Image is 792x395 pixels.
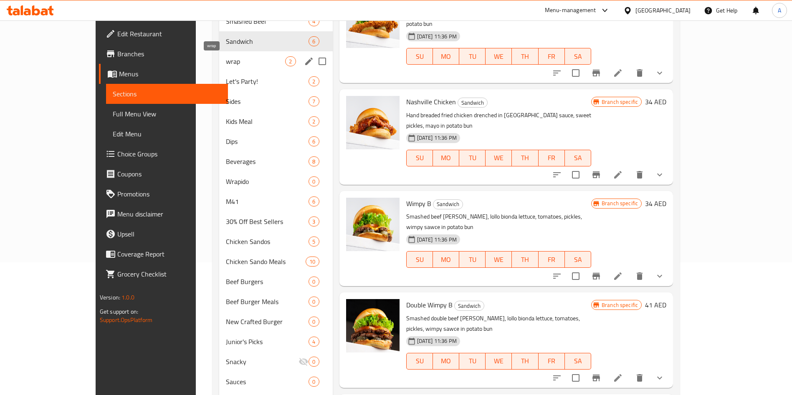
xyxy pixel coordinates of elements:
div: Snacky0 [219,352,333,372]
span: Snacky [226,357,299,367]
button: sort-choices [547,63,567,83]
span: SA [568,152,588,164]
span: Sandwich [433,199,463,209]
span: TU [463,152,482,164]
span: 4 [309,338,319,346]
h6: 34 AED [645,198,666,209]
p: Smashed beef [PERSON_NAME], lollo bionda lettuce, tomatoes, pickles, wimpy sawce in potato bun [406,211,591,232]
button: Branch-specific-item [586,266,606,286]
span: 6 [309,38,319,45]
span: [DATE] 11:36 PM [414,236,460,244]
span: TH [515,355,535,367]
span: Branch specific [598,301,641,309]
button: SA [565,353,591,370]
span: Promotions [117,189,221,199]
span: Menu disclaimer [117,209,221,219]
div: Sauces0 [219,372,333,392]
span: MO [436,254,456,266]
span: WE [489,152,509,164]
span: Beverages [226,156,309,166]
div: 30% Off Best Sellers [226,216,309,226]
div: items [309,76,319,86]
span: WE [489,355,509,367]
div: Beef Burgers0 [219,272,333,292]
button: TU [459,251,486,268]
span: 10 [306,258,319,266]
svg: Show Choices [655,271,665,281]
span: Sauces [226,377,309,387]
button: MO [433,353,459,370]
span: 0 [309,278,319,286]
div: items [309,277,319,287]
a: Menu disclaimer [99,204,228,224]
div: items [309,96,319,106]
div: 30% Off Best Sellers3 [219,211,333,231]
span: 5 [309,238,319,246]
span: Chicken Sandos [226,236,309,247]
span: 6 [309,138,319,146]
span: Dips [226,136,309,146]
button: sort-choices [547,266,567,286]
div: Kids Meal2 [219,111,333,131]
span: [DATE] 11:36 PM [414,134,460,142]
span: TU [463,50,482,63]
div: Smashed Beef4 [219,11,333,31]
a: Support.OpsPlatform [100,314,153,325]
span: FR [542,152,562,164]
a: Upsell [99,224,228,244]
a: Menus [99,64,228,84]
div: items [309,216,319,226]
button: show more [650,165,670,185]
span: [DATE] 11:36 PM [414,337,460,345]
span: New Crafted Burger [226,317,309,327]
div: items [309,176,319,186]
div: Chicken Sando Meals10 [219,252,333,272]
div: Let's Party! [226,76,309,86]
a: Edit Menu [106,124,228,144]
span: TH [515,152,535,164]
span: Get support on: [100,306,138,317]
span: Chicken Sando Meals [226,257,306,267]
span: Upsell [117,229,221,239]
span: 6 [309,198,319,206]
button: SU [406,251,433,268]
span: MO [436,50,456,63]
button: MO [433,150,459,166]
button: sort-choices [547,165,567,185]
div: items [309,156,319,166]
span: TU [463,254,482,266]
div: wrap2edit [219,51,333,71]
div: Let's Party!2 [219,71,333,91]
div: items [285,56,296,66]
span: Select to update [567,267,585,285]
span: Beef Burgers [226,277,309,287]
a: Coverage Report [99,244,228,264]
div: Beverages8 [219,151,333,171]
span: TU [463,355,482,367]
div: Sandwich [433,199,463,209]
a: Choice Groups [99,144,228,164]
svg: Inactive section [299,357,309,367]
span: FR [542,355,562,367]
span: Choice Groups [117,149,221,159]
svg: Show Choices [655,373,665,383]
span: Kids Meal [226,116,309,126]
div: Sides7 [219,91,333,111]
span: WE [489,254,509,266]
span: Branch specific [598,98,641,106]
div: items [309,36,319,46]
span: Select to update [567,166,585,184]
span: SU [410,152,430,164]
div: Sandwich [454,301,484,311]
a: Sections [106,84,228,104]
button: TU [459,150,486,166]
span: FR [542,50,562,63]
span: M41 [226,196,309,206]
span: Version: [100,292,120,303]
span: 0 [309,298,319,306]
button: TU [459,48,486,65]
button: delete [630,165,650,185]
